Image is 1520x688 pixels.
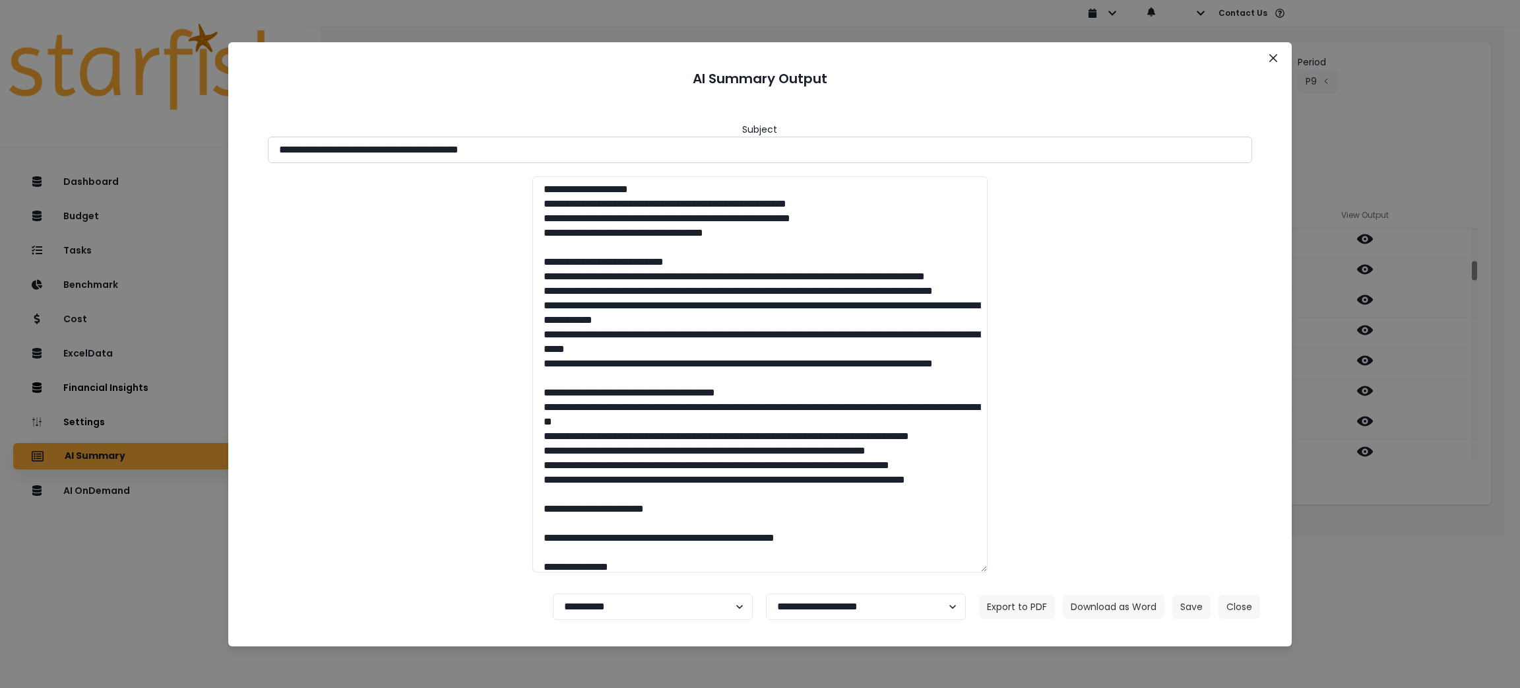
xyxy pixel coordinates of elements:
button: Export to PDF [979,595,1055,619]
button: Save [1172,595,1211,619]
button: Close [1263,48,1284,69]
button: Download as Word [1063,595,1164,619]
header: Subject [742,123,777,137]
button: Close [1219,595,1260,619]
header: AI Summary Output [244,58,1277,99]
